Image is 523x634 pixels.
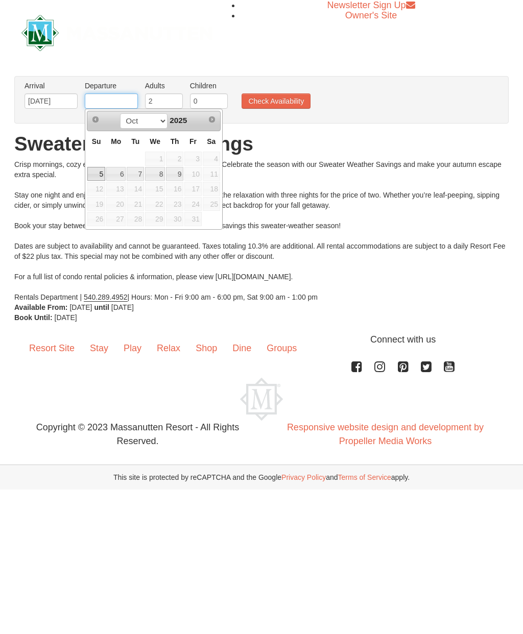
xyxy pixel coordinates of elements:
[166,212,183,226] span: 30
[14,303,68,311] strong: Available From:
[184,197,202,212] td: unAvailable
[127,182,144,196] span: 14
[145,212,165,226] span: 29
[116,333,149,364] a: Play
[190,81,228,91] label: Children
[126,197,145,212] td: unAvailable
[111,303,134,311] span: [DATE]
[21,15,212,51] img: Massanutten Resort Logo
[14,313,53,322] strong: Book Until:
[127,212,144,226] span: 28
[82,333,116,364] a: Stay
[207,137,216,145] span: Saturday
[166,182,183,196] span: 16
[165,197,184,212] td: unAvailable
[145,182,165,196] span: 15
[87,167,105,181] a: 5
[184,182,202,196] span: 17
[202,151,221,166] td: available
[165,151,184,166] td: available
[87,181,106,197] td: unAvailable
[242,93,311,109] button: Check Availability
[94,303,109,311] strong: until
[106,211,126,227] td: unAvailable
[106,166,126,182] td: available
[127,197,144,211] span: 21
[127,167,144,181] a: 7
[166,167,183,181] a: 9
[170,116,187,125] span: 2025
[106,197,126,212] td: unAvailable
[225,333,259,364] a: Dine
[184,166,202,182] td: unAvailable
[113,472,410,482] span: This site is protected by reCAPTCHA and the Google and apply.
[145,197,165,212] td: unAvailable
[21,19,212,43] a: Massanutten Resort
[166,152,183,166] span: 2
[166,197,183,211] span: 23
[184,197,202,211] span: 24
[150,137,160,145] span: Wednesday
[188,333,225,364] a: Shop
[281,473,326,481] a: Privacy Policy
[106,167,126,181] a: 6
[145,151,165,166] td: available
[126,181,145,197] td: unAvailable
[69,303,92,311] span: [DATE]
[165,211,184,227] td: unAvailable
[87,166,106,182] td: available
[25,81,78,91] label: Arrival
[203,197,220,211] span: 25
[145,181,165,197] td: unAvailable
[106,212,126,226] span: 27
[184,211,202,227] td: unAvailable
[21,333,82,364] a: Resort Site
[92,137,101,145] span: Sunday
[85,81,138,91] label: Departure
[205,112,219,127] a: Next
[287,422,484,446] a: Responsive website design and development by Propeller Media Works
[202,181,221,197] td: unAvailable
[345,10,397,20] a: Owner's Site
[184,152,202,166] span: 3
[202,197,221,212] td: unAvailable
[126,166,145,182] td: available
[184,181,202,197] td: unAvailable
[14,159,509,302] div: Crisp mornings, cozy evenings, and vibrant fall colors are calling! Celebrate the season with our...
[145,197,165,211] span: 22
[203,152,220,166] span: 4
[171,137,179,145] span: Thursday
[14,421,261,448] p: Copyright © 2023 Massanutten Resort - All Rights Reserved.
[106,182,126,196] span: 13
[145,211,165,227] td: unAvailable
[14,134,509,154] h1: Sweater Weather Savings
[111,137,121,145] span: Monday
[87,197,105,211] span: 19
[106,181,126,197] td: unAvailable
[184,212,202,226] span: 31
[145,152,165,166] span: 1
[145,166,165,182] td: available
[165,166,184,182] td: available
[145,167,165,181] a: 8
[87,212,105,226] span: 26
[203,167,220,181] span: 11
[87,197,106,212] td: unAvailable
[203,182,220,196] span: 18
[55,313,77,322] span: [DATE]
[145,81,183,91] label: Adults
[259,333,304,364] a: Groups
[184,151,202,166] td: available
[165,181,184,197] td: unAvailable
[126,211,145,227] td: unAvailable
[240,378,283,421] img: Massanutten Resort Logo
[106,197,126,211] span: 20
[87,182,105,196] span: 12
[87,211,106,227] td: unAvailable
[184,167,202,181] span: 10
[202,166,221,182] td: unAvailable
[208,115,216,124] span: Next
[338,473,391,481] a: Terms of Service
[131,137,139,145] span: Tuesday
